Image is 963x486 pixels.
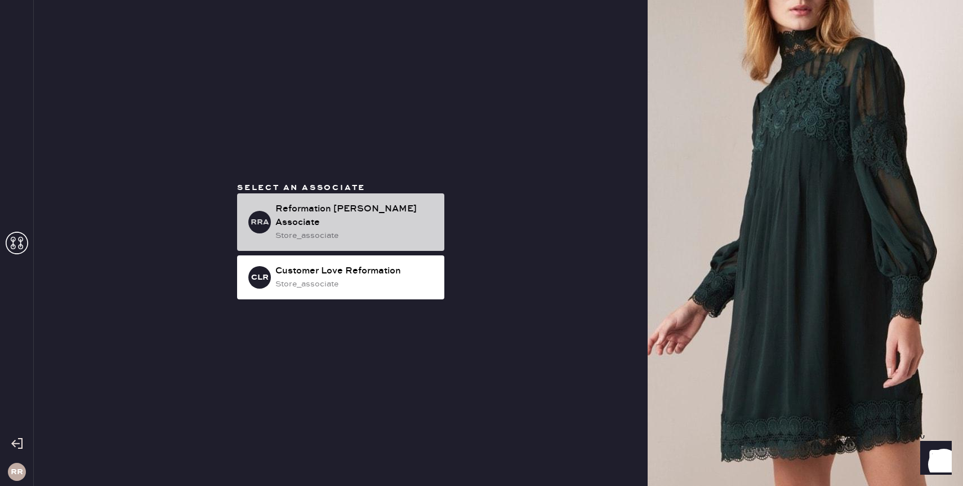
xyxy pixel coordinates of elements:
[275,278,435,290] div: store_associate
[275,229,435,242] div: store_associate
[237,183,365,193] span: Select an associate
[251,218,269,226] h3: RRA
[11,468,23,476] h3: RR
[275,202,435,229] div: Reformation [PERSON_NAME] Associate
[251,273,269,281] h3: CLR
[909,435,958,484] iframe: Front Chat
[275,264,435,278] div: Customer Love Reformation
